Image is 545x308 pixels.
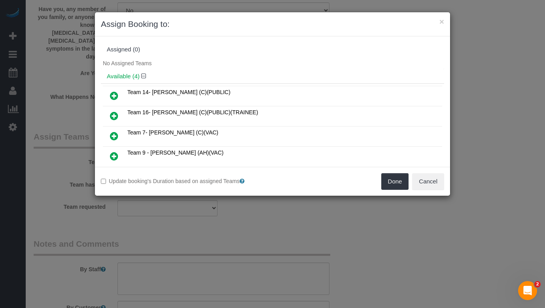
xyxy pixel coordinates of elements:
span: No Assigned Teams [103,60,151,66]
h4: Available (4) [107,73,438,80]
span: 2 [534,281,541,287]
input: Update booking's Duration based on assigned Teams [101,179,106,184]
h3: Assign Booking to: [101,18,444,30]
button: × [439,17,444,26]
span: Team 7- [PERSON_NAME] (C)(VAC) [127,129,218,136]
button: Cancel [412,173,444,190]
button: Done [381,173,409,190]
span: Team 9 - [PERSON_NAME] (AH)(VAC) [127,149,223,156]
span: Team 16- [PERSON_NAME] (C)(PUBLIC)(TRAINEE) [127,109,258,115]
span: Team 14- [PERSON_NAME] (C)(PUBLIC) [127,89,231,95]
label: Update booking's Duration based on assigned Teams [101,177,267,185]
iframe: Intercom live chat [518,281,537,300]
div: Assigned (0) [107,46,438,53]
